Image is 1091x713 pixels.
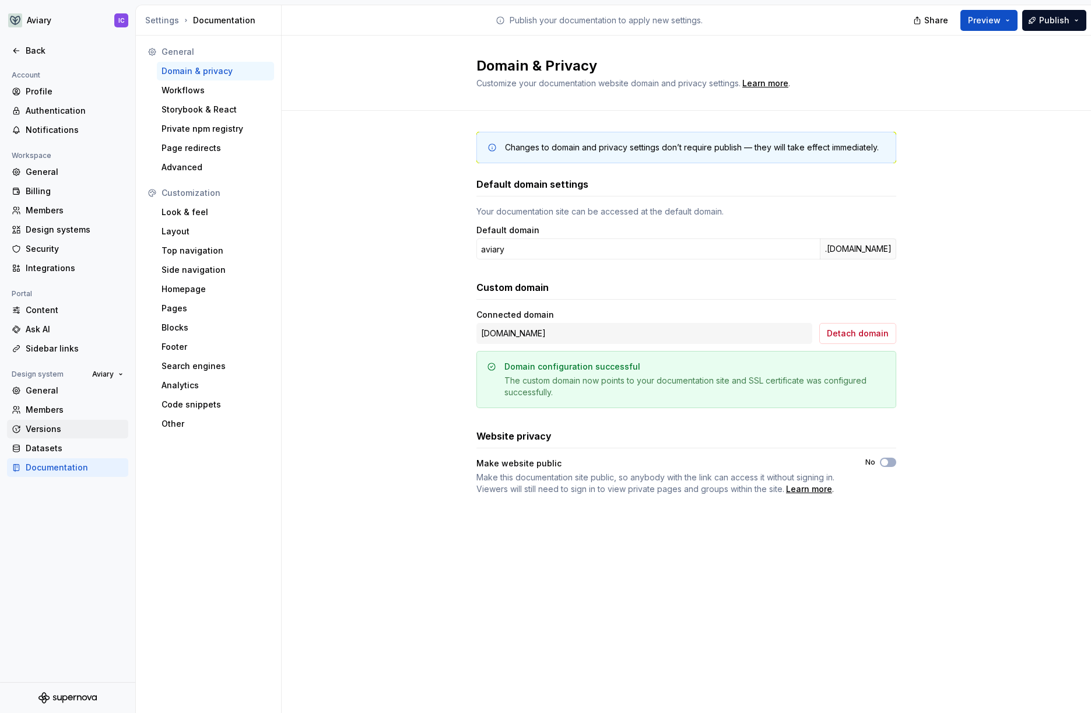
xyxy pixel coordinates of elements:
span: Preview [968,15,1001,26]
div: Look & feel [162,206,269,218]
a: Profile [7,82,128,101]
label: Default domain [476,224,539,236]
span: . [476,472,844,495]
a: Sidebar links [7,339,128,358]
div: Aviary [27,15,51,26]
a: Domain & privacy [157,62,274,80]
div: Design systems [26,224,124,236]
a: Security [7,240,128,258]
div: Back [26,45,124,57]
div: Design system [7,367,68,381]
div: Page redirects [162,142,269,154]
div: General [26,166,124,178]
button: Preview [960,10,1018,31]
a: Billing [7,182,128,201]
span: Aviary [92,370,114,379]
span: Publish [1039,15,1069,26]
div: Notifications [26,124,124,136]
a: Storybook & React [157,100,274,119]
a: Learn more [742,78,788,89]
a: Design systems [7,220,128,239]
div: Other [162,418,269,430]
div: Ask AI [26,324,124,335]
div: Workspace [7,149,56,163]
svg: Supernova Logo [38,692,97,704]
div: Workflows [162,85,269,96]
a: Homepage [157,280,274,298]
div: Code snippets [162,399,269,410]
div: Pages [162,303,269,314]
a: Datasets [7,439,128,458]
div: Account [7,68,45,82]
div: General [26,385,124,396]
a: Analytics [157,376,274,395]
h3: Website privacy [476,429,552,443]
h3: Custom domain [476,280,549,294]
h3: Default domain settings [476,177,588,191]
div: Top navigation [162,245,269,257]
a: Footer [157,338,274,356]
button: Settings [145,15,179,26]
div: Integrations [26,262,124,274]
a: Advanced [157,158,274,177]
a: Back [7,41,128,60]
a: Authentication [7,101,128,120]
a: Layout [157,222,274,241]
div: Datasets [26,442,124,454]
div: IC [118,16,125,25]
a: General [7,163,128,181]
div: Members [26,205,124,216]
a: Workflows [157,81,274,100]
div: Blocks [162,322,269,333]
a: Content [7,301,128,319]
a: Pages [157,299,274,318]
div: Domain & privacy [162,65,269,77]
div: Profile [26,86,124,97]
a: Learn more [786,483,832,495]
button: AviaryIC [2,8,133,33]
div: Billing [26,185,124,197]
div: Members [26,404,124,416]
a: Page redirects [157,139,274,157]
div: Search engines [162,360,269,372]
a: Documentation [7,458,128,477]
span: Detach domain [827,328,889,339]
a: Blocks [157,318,274,337]
a: Versions [7,420,128,438]
h2: Domain & Privacy [476,57,882,75]
div: Homepage [162,283,269,295]
div: Side navigation [162,264,269,276]
a: Ask AI [7,320,128,339]
div: [DOMAIN_NAME] [476,323,812,344]
div: Domain configuration successful [504,361,640,373]
a: Search engines [157,357,274,375]
div: Content [26,304,124,316]
div: Storybook & React [162,104,269,115]
a: General [7,381,128,400]
p: Publish your documentation to apply new settings. [510,15,703,26]
a: Private npm registry [157,120,274,138]
span: . [741,79,790,88]
a: Members [7,401,128,419]
a: Code snippets [157,395,274,414]
a: Other [157,415,274,433]
div: Versions [26,423,124,435]
div: Changes to domain and privacy settings don’t require publish — they will take effect immediately. [505,142,879,153]
div: Portal [7,287,37,301]
span: Make this documentation site public, so anybody with the link can access it without signing in. V... [476,472,834,494]
label: No [865,458,875,467]
button: Share [907,10,956,31]
div: Documentation [145,15,276,26]
a: Top navigation [157,241,274,260]
div: Security [26,243,124,255]
div: Connected domain [476,309,812,321]
div: Advanced [162,161,269,173]
div: The custom domain now points to your documentation site and SSL certificate was configured succes... [504,375,886,398]
a: Integrations [7,259,128,278]
div: .[DOMAIN_NAME] [820,238,896,259]
div: Customization [162,187,269,199]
